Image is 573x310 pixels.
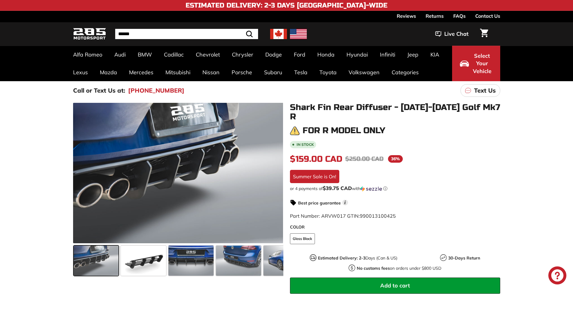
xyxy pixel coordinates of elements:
[360,186,382,192] img: Sezzle
[258,63,288,81] a: Subaru
[323,185,352,191] span: $39.75 CAD
[108,46,132,63] a: Audi
[397,11,416,21] a: Reviews
[115,29,258,39] input: Search
[73,27,106,41] img: Logo_285_Motorsport_areodynamics_components
[226,46,259,63] a: Chrysler
[186,2,387,9] h4: Estimated Delivery: 2-3 Days [GEOGRAPHIC_DATA]-Wide
[444,30,469,38] span: Live Chat
[159,63,196,81] a: Mitsubishi
[290,154,342,164] span: $159.00 CAD
[290,170,339,183] div: Summer Sale is On!
[318,255,397,261] p: Days (Can & US)
[388,155,403,163] span: 36%
[132,46,158,63] a: BMW
[303,126,385,135] h3: For R model only
[298,200,341,206] strong: Best price guarantee
[461,84,500,97] a: Text Us
[476,24,492,44] a: Cart
[290,186,500,192] div: or 4 payments of with
[123,63,159,81] a: Mercedes
[290,103,500,121] h1: Shark Fin Rear Diffuser - [DATE]-[DATE] Golf Mk7 R
[453,11,466,21] a: FAQs
[259,46,288,63] a: Dodge
[311,46,340,63] a: Honda
[343,63,386,81] a: Volkswagen
[226,63,258,81] a: Porsche
[475,11,500,21] a: Contact Us
[427,26,476,41] button: Live Chat
[374,46,401,63] a: Infiniti
[290,278,500,294] button: Add to cart
[128,86,184,95] a: [PHONE_NUMBER]
[547,266,568,286] inbox-online-store-chat: Shopify online store chat
[196,63,226,81] a: Nissan
[290,213,396,219] span: Part Number: ARVW017 GTIN:
[313,63,343,81] a: Toyota
[360,213,396,219] span: 990013100425
[401,46,424,63] a: Jeep
[94,63,123,81] a: Mazda
[340,46,374,63] a: Hyundai
[357,265,441,272] p: on orders under $800 USD
[380,282,410,289] span: Add to cart
[318,255,365,261] strong: Estimated Delivery: 2-3
[342,200,348,205] span: i
[190,46,226,63] a: Chevrolet
[426,11,444,21] a: Returns
[288,63,313,81] a: Tesla
[73,86,125,95] p: Call or Text Us at:
[297,143,314,146] b: In stock
[357,265,390,271] strong: No customs fees
[386,63,425,81] a: Categories
[345,155,384,163] span: $250.00 CAD
[474,86,496,95] p: Text Us
[452,46,500,81] button: Select Your Vehicle
[290,186,500,192] div: or 4 payments of$39.75 CADwithSezzle Click to learn more about Sezzle
[424,46,445,63] a: KIA
[67,63,94,81] a: Lexus
[67,46,108,63] a: Alfa Romeo
[472,52,492,75] span: Select Your Vehicle
[290,126,300,136] img: warning.png
[288,46,311,63] a: Ford
[290,224,500,230] label: COLOR
[158,46,190,63] a: Cadillac
[448,255,480,261] strong: 30-Days Return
